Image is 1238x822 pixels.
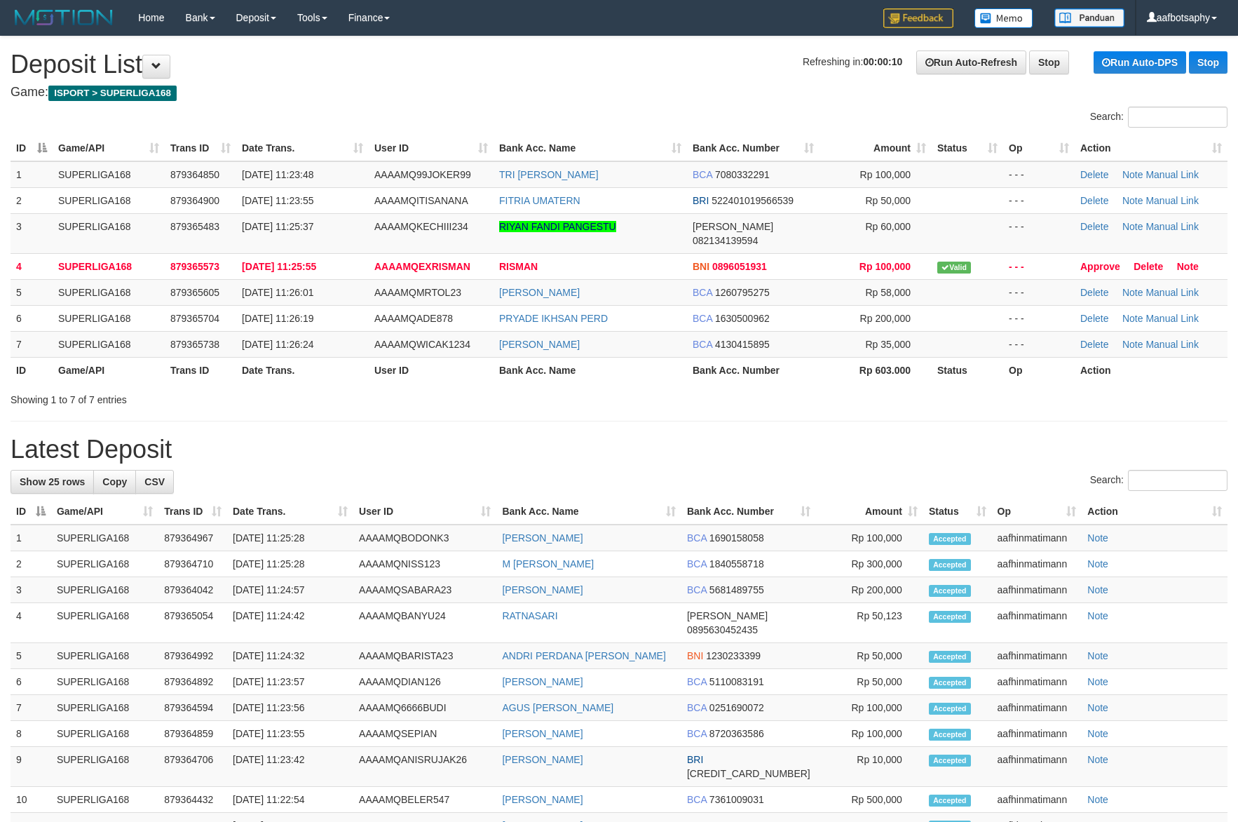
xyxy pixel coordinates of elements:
span: AAAAMQ99JOKER99 [374,169,471,180]
span: AAAAMQWICAK1234 [374,339,470,350]
span: Accepted [929,651,971,663]
span: Copy 5681489755 to clipboard [709,584,764,595]
a: Delete [1080,169,1108,180]
a: Approve [1080,261,1120,272]
td: 1 [11,161,53,188]
td: SUPERLIGA168 [53,213,165,253]
th: Rp 603.000 [819,357,932,383]
span: Accepted [929,559,971,571]
span: Copy 522401019566539 to clipboard [712,195,794,206]
a: RIYAN FANDI PANGESTU [499,221,616,232]
span: Copy 629601016724532 to clipboard [687,768,810,779]
span: Rp 60,000 [865,221,911,232]
a: Stop [1029,50,1069,74]
span: Refreshing in: [803,56,902,67]
a: Copy [93,470,136,494]
td: aafhinmatimann [992,577,1082,603]
a: Note [1122,169,1143,180]
a: [PERSON_NAME] [499,339,580,350]
a: Note [1087,532,1108,544]
td: SUPERLIGA168 [51,721,158,747]
span: [DATE] 11:23:48 [242,169,313,180]
th: Date Trans. [236,357,369,383]
td: 879364042 [158,577,227,603]
a: ANDRI PERDANA [PERSON_NAME] [502,650,665,661]
span: [DATE] 11:25:55 [242,261,316,272]
a: RISMAN [499,261,538,272]
input: Search: [1128,470,1227,491]
th: Action [1075,357,1227,383]
span: Accepted [929,729,971,741]
th: Trans ID: activate to sort column ascending [165,135,236,161]
th: Date Trans.: activate to sort column ascending [227,499,353,525]
span: AAAAMQMRTOL23 [374,287,461,298]
a: Show 25 rows [11,470,94,494]
span: AAAAMQEXRISMAN [374,261,470,272]
th: Game/API: activate to sort column ascending [51,499,158,525]
span: Rp 50,000 [865,195,911,206]
td: Rp 300,000 [816,551,923,577]
span: BRI [693,195,709,206]
td: 7 [11,331,53,357]
td: 5 [11,643,51,669]
td: 879364432 [158,787,227,813]
th: Date Trans.: activate to sort column ascending [236,135,369,161]
td: Rp 10,000 [816,747,923,787]
span: 879365605 [170,287,219,298]
td: SUPERLIGA168 [51,669,158,695]
img: MOTION_logo.png [11,7,117,28]
span: BCA [687,676,707,687]
td: aafhinmatimann [992,525,1082,551]
td: - - - [1003,305,1075,331]
span: Valid transaction [937,262,971,274]
td: Rp 100,000 [816,525,923,551]
td: 7 [11,695,51,721]
span: 879365738 [170,339,219,350]
a: Delete [1080,195,1108,206]
a: Note [1177,261,1199,272]
td: 2 [11,187,53,213]
span: ISPORT > SUPERLIGA168 [48,86,177,101]
td: AAAAMQBANYU24 [353,603,496,643]
td: AAAAMQNISS123 [353,551,496,577]
a: Note [1087,754,1108,765]
span: Accepted [929,677,971,689]
td: SUPERLIGA168 [51,787,158,813]
td: SUPERLIGA168 [51,551,158,577]
a: M [PERSON_NAME] [502,558,594,570]
th: Trans ID [165,357,236,383]
a: Run Auto-DPS [1094,51,1186,74]
th: User ID [369,357,494,383]
span: AAAAMQITISANANA [374,195,468,206]
td: [DATE] 11:22:54 [227,787,353,813]
span: Copy 7361009031 to clipboard [709,794,764,805]
input: Search: [1128,107,1227,128]
th: Game/API [53,357,165,383]
span: BCA [693,313,712,324]
span: BCA [687,584,707,595]
span: Copy 5110083191 to clipboard [709,676,764,687]
span: Accepted [929,755,971,767]
span: [PERSON_NAME] [687,610,768,621]
td: [DATE] 11:23:57 [227,669,353,695]
a: Note [1087,794,1108,805]
td: aafhinmatimann [992,643,1082,669]
td: [DATE] 11:23:56 [227,695,353,721]
span: BNI [687,650,703,661]
td: SUPERLIGA168 [51,577,158,603]
label: Search: [1090,107,1227,128]
td: AAAAMQ6666BUDI [353,695,496,721]
a: [PERSON_NAME] [502,728,583,739]
td: AAAAMQBARISTA23 [353,643,496,669]
th: Bank Acc. Name: activate to sort column ascending [494,135,687,161]
h4: Game: [11,86,1227,100]
label: Search: [1090,470,1227,491]
th: Status: activate to sort column ascending [923,499,992,525]
td: - - - [1003,187,1075,213]
td: 3 [11,213,53,253]
a: [PERSON_NAME] [502,532,583,544]
span: Rp 200,000 [860,313,911,324]
span: Accepted [929,703,971,715]
td: 9 [11,747,51,787]
td: 5 [11,279,53,305]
